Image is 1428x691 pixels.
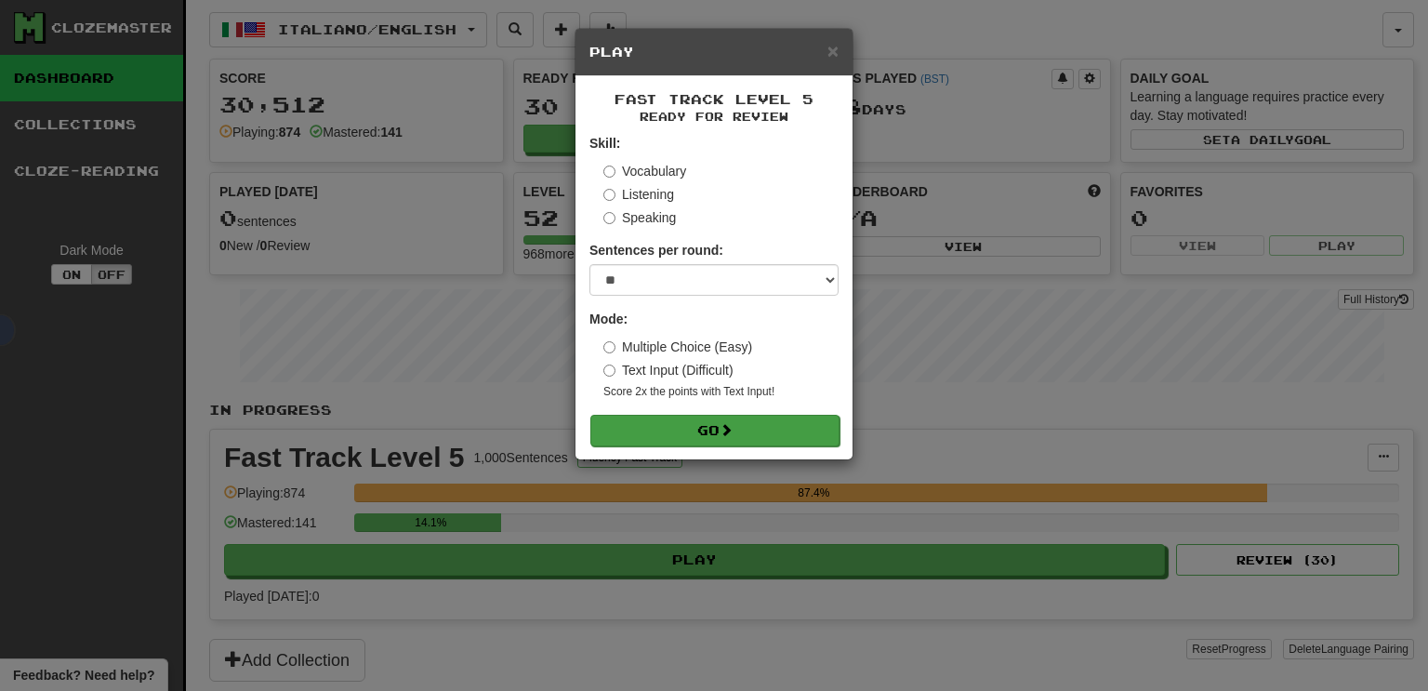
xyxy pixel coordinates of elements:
[827,41,839,60] button: Close
[589,43,839,61] h5: Play
[603,189,615,201] input: Listening
[589,109,839,125] small: Ready for Review
[603,208,676,227] label: Speaking
[615,91,813,107] span: Fast Track Level 5
[589,312,628,326] strong: Mode:
[589,136,620,151] strong: Skill:
[603,341,615,353] input: Multiple Choice (Easy)
[603,365,615,377] input: Text Input (Difficult)
[589,241,723,259] label: Sentences per round:
[603,338,752,356] label: Multiple Choice (Easy)
[603,162,686,180] label: Vocabulary
[603,166,615,178] input: Vocabulary
[827,40,839,61] span: ×
[603,361,734,379] label: Text Input (Difficult)
[603,212,615,224] input: Speaking
[603,185,674,204] label: Listening
[590,415,840,446] button: Go
[603,384,839,400] small: Score 2x the points with Text Input !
